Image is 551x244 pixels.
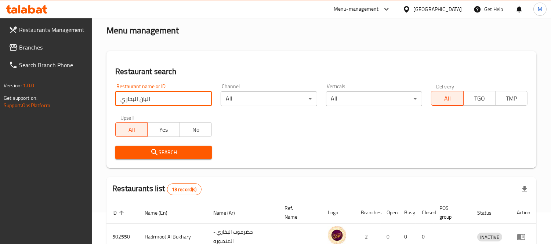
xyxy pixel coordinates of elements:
[3,21,92,39] a: Restaurants Management
[19,25,86,34] span: Restaurants Management
[416,201,434,224] th: Closed
[23,81,34,90] span: 1.0.0
[436,84,454,89] label: Delivery
[517,232,530,241] div: Menu
[511,201,536,224] th: Action
[120,115,134,120] label: Upsell
[4,93,37,103] span: Get support on:
[477,208,501,217] span: Status
[499,93,525,104] span: TMP
[112,183,201,195] h2: Restaurants list
[121,148,206,157] span: Search
[145,208,177,217] span: Name (En)
[355,201,381,224] th: Branches
[284,204,313,221] span: Ref. Name
[334,5,379,14] div: Menu-management
[467,93,493,104] span: TGO
[434,93,460,104] span: All
[167,183,202,195] div: Total records count
[115,66,528,77] h2: Restaurant search
[106,25,179,36] h2: Menu management
[439,204,463,221] span: POS group
[180,122,212,137] button: No
[3,39,92,56] a: Branches
[477,233,502,241] span: INACTIVE
[516,181,533,198] div: Export file
[19,43,86,52] span: Branches
[495,91,528,106] button: TMP
[413,5,462,13] div: [GEOGRAPHIC_DATA]
[398,201,416,224] th: Busy
[167,186,201,193] span: 13 record(s)
[322,201,355,224] th: Logo
[4,101,50,110] a: Support.OpsPlatform
[326,91,423,106] div: All
[112,208,126,217] span: ID
[151,124,177,135] span: Yes
[115,91,212,106] input: Search for restaurant name or ID..
[381,201,398,224] th: Open
[115,122,148,137] button: All
[213,208,244,217] span: Name (Ar)
[119,124,145,135] span: All
[19,61,86,69] span: Search Branch Phone
[221,91,317,106] div: All
[115,146,212,159] button: Search
[183,124,209,135] span: No
[463,91,496,106] button: TGO
[4,81,22,90] span: Version:
[147,122,180,137] button: Yes
[3,56,92,74] a: Search Branch Phone
[431,91,463,106] button: All
[538,5,542,13] span: M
